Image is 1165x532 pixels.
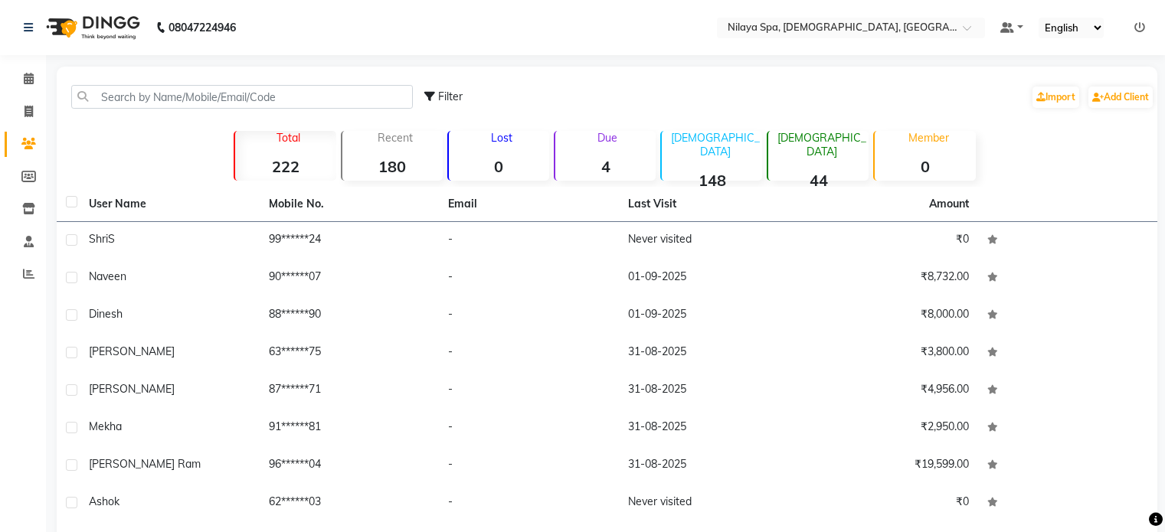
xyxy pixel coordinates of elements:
span: Naveen [89,269,126,283]
span: Mekha [89,419,122,433]
th: Mobile No. [260,187,440,222]
td: - [439,259,619,297]
td: Never visited [619,222,799,259]
strong: 44 [768,171,869,190]
td: ₹8,732.00 [798,259,978,297]
th: Amount [920,187,978,221]
input: Search by Name/Mobile/Email/Code [71,85,413,109]
span: Filter [438,90,463,103]
td: - [439,297,619,335]
strong: 0 [449,157,549,176]
span: Ashok [89,494,119,508]
td: 01-09-2025 [619,297,799,335]
td: - [439,410,619,447]
td: 31-08-2025 [619,447,799,485]
img: logo [39,6,144,49]
p: Total [241,131,335,145]
td: ₹4,956.00 [798,372,978,410]
p: Due [558,131,656,145]
td: ₹19,599.00 [798,447,978,485]
th: User Name [80,187,260,222]
th: Email [439,187,619,222]
strong: 222 [235,157,335,176]
td: - [439,372,619,410]
span: S [108,232,115,246]
td: 01-09-2025 [619,259,799,297]
p: Lost [455,131,549,145]
td: Never visited [619,485,799,522]
td: 31-08-2025 [619,372,799,410]
td: ₹0 [798,485,978,522]
p: [DEMOGRAPHIC_DATA] [668,131,762,158]
td: ₹3,800.00 [798,335,978,372]
td: - [439,222,619,259]
p: [DEMOGRAPHIC_DATA] [774,131,869,158]
a: Add Client [1088,86,1153,108]
td: 31-08-2025 [619,410,799,447]
b: 08047224946 [169,6,236,49]
td: ₹2,950.00 [798,410,978,447]
span: Shri [89,232,108,246]
td: - [439,447,619,485]
strong: 0 [875,157,975,176]
td: - [439,485,619,522]
th: Last Visit [619,187,799,222]
strong: 148 [662,171,762,190]
td: 31-08-2025 [619,335,799,372]
td: - [439,335,619,372]
p: Member [881,131,975,145]
strong: 180 [342,157,443,176]
td: ₹0 [798,222,978,259]
p: Recent [349,131,443,145]
span: Dinesh [89,307,123,321]
a: Import [1032,86,1079,108]
span: [PERSON_NAME] [89,344,175,358]
td: ₹8,000.00 [798,297,978,335]
strong: 4 [555,157,656,176]
span: [PERSON_NAME] [89,382,175,396]
span: [PERSON_NAME] ram [89,457,201,471]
